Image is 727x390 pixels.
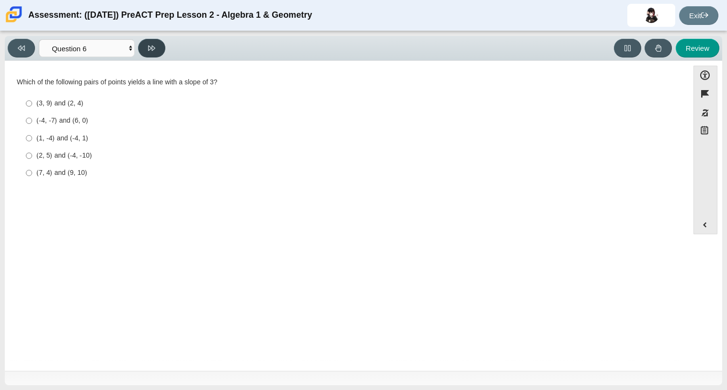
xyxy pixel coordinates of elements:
div: Assessment items [10,66,684,367]
button: Open Accessibility Menu [693,66,717,84]
button: Notepad [693,122,717,142]
div: (3, 9) and (2, 4) [36,99,672,108]
div: (2, 5) and (-4, -10) [36,151,672,161]
img: rosi.gonzalezguzma.5hGueQ [644,8,659,23]
div: (-4, -7) and (6, 0) [36,116,672,126]
div: (1, -4) and (-4, 1) [36,134,672,143]
a: Carmen School of Science & Technology [4,18,24,26]
button: Toggle response masking [693,103,717,122]
div: (7, 4) and (9, 10) [36,168,672,178]
img: Carmen School of Science & Technology [4,4,24,24]
button: Raise Your Hand [645,39,672,57]
button: Flag item [693,84,717,103]
button: Expand menu. Displays the button labels. [694,216,717,234]
a: Exit [679,6,718,25]
div: Which of the following pairs of points yields a line with a slope of 3? [17,78,677,87]
div: Assessment: ([DATE]) PreACT Prep Lesson 2 - Algebra 1 & Geometry [28,4,312,27]
button: Review [676,39,719,57]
